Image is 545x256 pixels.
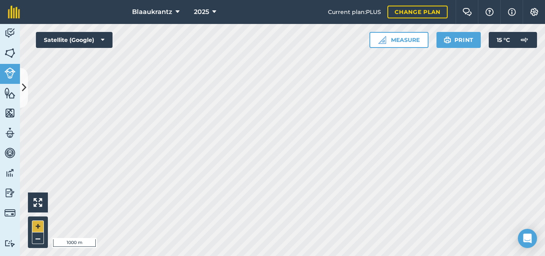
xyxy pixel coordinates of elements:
[387,6,448,18] a: Change plan
[378,36,386,44] img: Ruler icon
[194,7,209,17] span: 2025
[132,7,172,17] span: Blaaukrantz
[4,67,16,79] img: svg+xml;base64,PD94bWwgdmVyc2lvbj0iMS4wIiBlbmNvZGluZz0idXRmLTgiPz4KPCEtLSBHZW5lcmF0b3I6IEFkb2JlIE...
[489,32,537,48] button: 15 °C
[4,240,16,247] img: svg+xml;base64,PD94bWwgdmVyc2lvbj0iMS4wIiBlbmNvZGluZz0idXRmLTgiPz4KPCEtLSBHZW5lcmF0b3I6IEFkb2JlIE...
[518,229,537,248] div: Open Intercom Messenger
[436,32,481,48] button: Print
[4,207,16,218] img: svg+xml;base64,PD94bWwgdmVyc2lvbj0iMS4wIiBlbmNvZGluZz0idXRmLTgiPz4KPCEtLSBHZW5lcmF0b3I6IEFkb2JlIE...
[516,32,532,48] img: svg+xml;base64,PD94bWwgdmVyc2lvbj0iMS4wIiBlbmNvZGluZz0idXRmLTgiPz4KPCEtLSBHZW5lcmF0b3I6IEFkb2JlIE...
[4,127,16,139] img: svg+xml;base64,PD94bWwgdmVyc2lvbj0iMS4wIiBlbmNvZGluZz0idXRmLTgiPz4KPCEtLSBHZW5lcmF0b3I6IEFkb2JlIE...
[4,147,16,159] img: svg+xml;base64,PD94bWwgdmVyc2lvbj0iMS4wIiBlbmNvZGluZz0idXRmLTgiPz4KPCEtLSBHZW5lcmF0b3I6IEFkb2JlIE...
[4,47,16,59] img: svg+xml;base64,PHN2ZyB4bWxucz0iaHR0cDovL3d3dy53My5vcmcvMjAwMC9zdmciIHdpZHRoPSI1NiIgaGVpZ2h0PSI2MC...
[529,8,539,16] img: A cog icon
[4,87,16,99] img: svg+xml;base64,PHN2ZyB4bWxucz0iaHR0cDovL3d3dy53My5vcmcvMjAwMC9zdmciIHdpZHRoPSI1NiIgaGVpZ2h0PSI2MC...
[32,232,44,244] button: –
[8,6,20,18] img: fieldmargin Logo
[4,27,16,39] img: svg+xml;base64,PD94bWwgdmVyc2lvbj0iMS4wIiBlbmNvZGluZz0idXRmLTgiPz4KPCEtLSBHZW5lcmF0b3I6IEFkb2JlIE...
[34,198,42,207] img: Four arrows, one pointing top left, one top right, one bottom right and the last bottom left
[328,8,381,16] span: Current plan : PLUS
[485,8,494,16] img: A question mark icon
[4,167,16,179] img: svg+xml;base64,PD94bWwgdmVyc2lvbj0iMS4wIiBlbmNvZGluZz0idXRmLTgiPz4KPCEtLSBHZW5lcmF0b3I6IEFkb2JlIE...
[36,32,113,48] button: Satellite (Google)
[444,35,451,45] img: svg+xml;base64,PHN2ZyB4bWxucz0iaHR0cDovL3d3dy53My5vcmcvMjAwMC9zdmciIHdpZHRoPSIxOSIgaGVpZ2h0PSIyNC...
[369,32,428,48] button: Measure
[462,8,472,16] img: Two speech bubbles overlapping with the left bubble in the forefront
[4,187,16,199] img: svg+xml;base64,PD94bWwgdmVyc2lvbj0iMS4wIiBlbmNvZGluZz0idXRmLTgiPz4KPCEtLSBHZW5lcmF0b3I6IEFkb2JlIE...
[32,220,44,232] button: +
[508,7,516,17] img: svg+xml;base64,PHN2ZyB4bWxucz0iaHR0cDovL3d3dy53My5vcmcvMjAwMC9zdmciIHdpZHRoPSIxNyIgaGVpZ2h0PSIxNy...
[4,107,16,119] img: svg+xml;base64,PHN2ZyB4bWxucz0iaHR0cDovL3d3dy53My5vcmcvMjAwMC9zdmciIHdpZHRoPSI1NiIgaGVpZ2h0PSI2MC...
[497,32,510,48] span: 15 ° C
